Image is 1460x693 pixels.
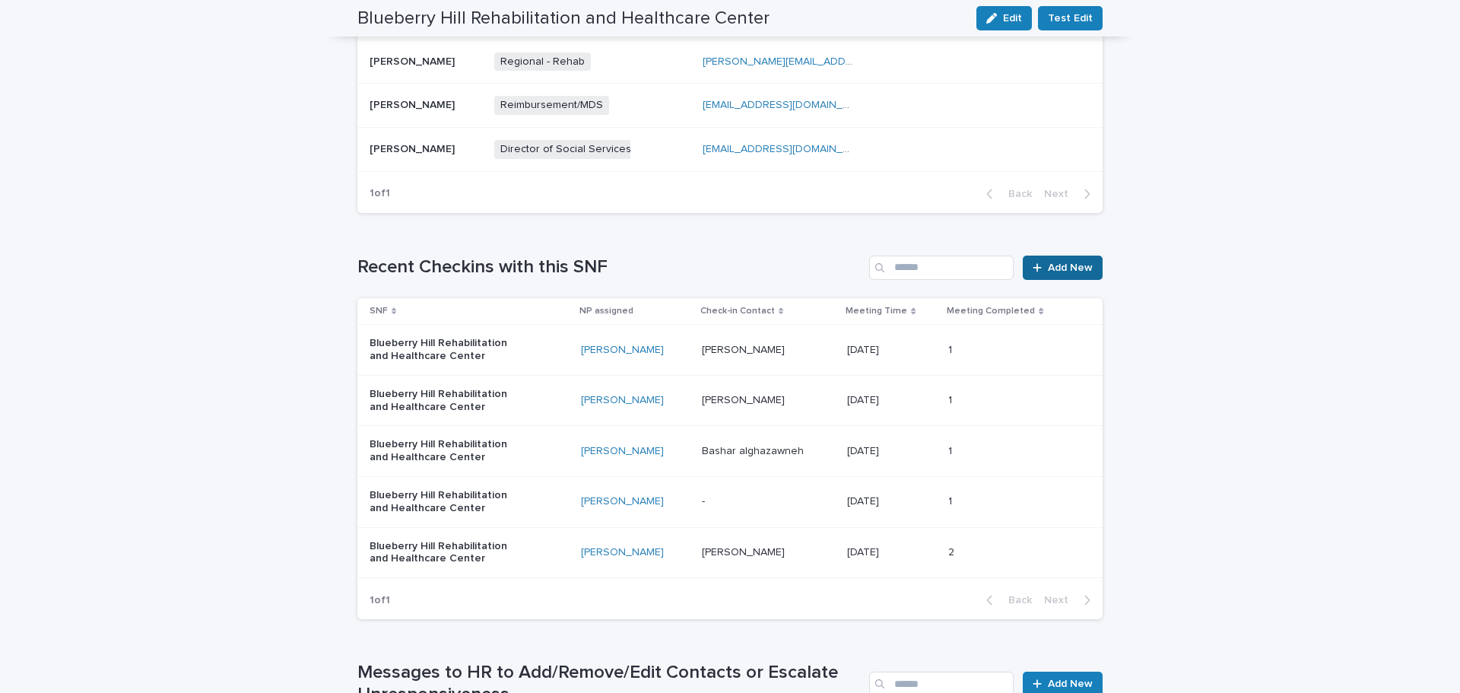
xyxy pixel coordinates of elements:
p: [PERSON_NAME] [370,96,458,112]
p: SNF [370,303,388,319]
tr: Blueberry Hill Rehabilitation and Healthcare Center[PERSON_NAME] Bashar alghazawnehBashar alghaza... [357,426,1103,477]
p: [DATE] [847,442,882,458]
span: Test Edit [1048,11,1093,26]
p: [PERSON_NAME] [370,140,458,156]
span: Director of Social Services [494,140,637,159]
tr: Blueberry Hill Rehabilitation and Healthcare Center[PERSON_NAME] -- [DATE][DATE] 11 [357,477,1103,528]
p: NP assigned [579,303,633,319]
p: 1 [948,391,955,407]
tr: Blueberry Hill Rehabilitation and Healthcare Center[PERSON_NAME] [PERSON_NAME][PERSON_NAME] [DATE... [357,325,1103,376]
a: [PERSON_NAME] [581,344,664,357]
p: [PERSON_NAME] [702,543,788,559]
button: Next [1038,187,1103,201]
tr: [PERSON_NAME][PERSON_NAME] Reimbursement/MDS[EMAIL_ADDRESS][DOMAIN_NAME] [357,84,1103,128]
p: Blueberry Hill Rehabilitation and Healthcare Center [370,489,522,515]
span: Edit [1003,13,1022,24]
a: [EMAIL_ADDRESS][DOMAIN_NAME] [703,144,874,154]
span: Add New [1048,679,1093,689]
p: 1 [948,492,955,508]
button: Back [974,593,1038,607]
p: 1 of 1 [357,175,402,212]
span: Back [999,595,1032,606]
p: Meeting Completed [947,303,1035,319]
p: Blueberry Hill Rehabilitation and Healthcare Center [370,337,522,363]
button: Edit [976,6,1032,30]
input: Search [869,256,1014,280]
p: Blueberry Hill Rehabilitation and Healthcare Center [370,388,522,414]
p: Blueberry Hill Rehabilitation and Healthcare Center [370,438,522,464]
a: Add New [1023,256,1103,280]
p: 2 [948,543,957,559]
p: Blueberry Hill Rehabilitation and Healthcare Center [370,540,522,566]
p: 1 [948,341,955,357]
p: [PERSON_NAME] [702,341,788,357]
a: [PERSON_NAME] [581,394,664,407]
span: Add New [1048,262,1093,273]
p: [DATE] [847,492,882,508]
tr: [PERSON_NAME][PERSON_NAME] Director of Social Services[EMAIL_ADDRESS][DOMAIN_NAME] [357,128,1103,172]
tr: Blueberry Hill Rehabilitation and Healthcare Center[PERSON_NAME] [PERSON_NAME][PERSON_NAME] [DATE... [357,375,1103,426]
a: [PERSON_NAME] [581,546,664,559]
span: Back [999,189,1032,199]
span: Regional - Rehab [494,52,591,72]
p: 1 [948,442,955,458]
a: [EMAIL_ADDRESS][DOMAIN_NAME] [703,100,874,110]
p: [PERSON_NAME] [370,52,458,68]
a: [PERSON_NAME] [581,445,664,458]
p: Bashar alghazawneh [702,442,807,458]
tr: [PERSON_NAME][PERSON_NAME] Regional - Rehab[PERSON_NAME][EMAIL_ADDRESS][PERSON_NAME][DOMAIN_NAME] [357,40,1103,84]
button: Next [1038,593,1103,607]
p: 1 of 1 [357,582,402,619]
p: Meeting Time [846,303,907,319]
p: [DATE] [847,543,882,559]
tr: Blueberry Hill Rehabilitation and Healthcare Center[PERSON_NAME] [PERSON_NAME][PERSON_NAME] [DATE... [357,527,1103,578]
span: Next [1044,595,1078,606]
p: Check-in Contact [700,303,775,319]
h2: Blueberry Hill Rehabilitation and Healthcare Center [357,8,770,30]
button: Test Edit [1038,6,1103,30]
span: Next [1044,189,1078,199]
p: [DATE] [847,341,882,357]
a: [PERSON_NAME] [581,495,664,508]
p: - [702,492,708,508]
a: [PERSON_NAME][EMAIL_ADDRESS][PERSON_NAME][DOMAIN_NAME] [703,56,1040,67]
p: [DATE] [847,391,882,407]
span: Reimbursement/MDS [494,96,609,115]
button: Back [974,187,1038,201]
h1: Recent Checkins with this SNF [357,256,863,278]
p: [PERSON_NAME] [702,391,788,407]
